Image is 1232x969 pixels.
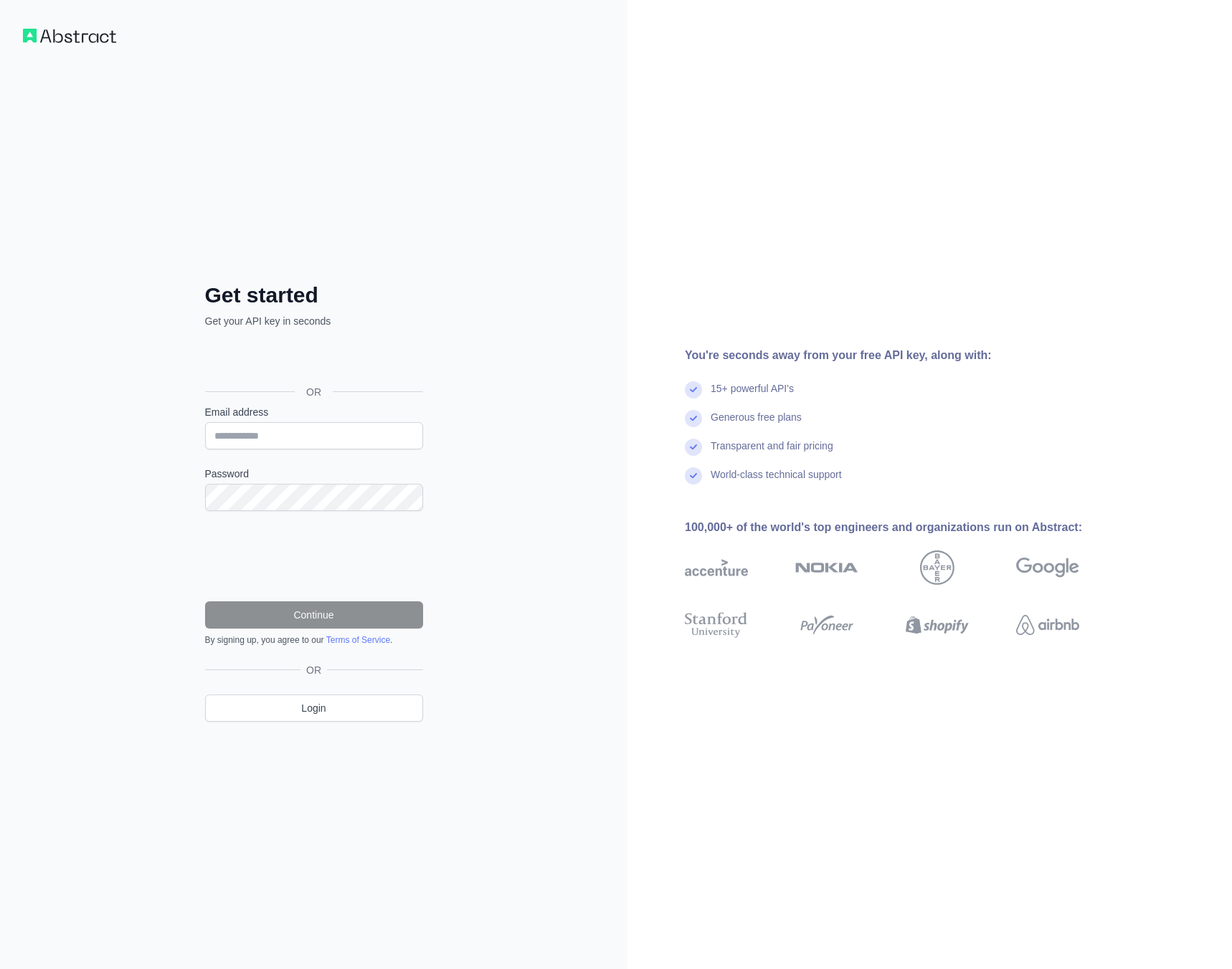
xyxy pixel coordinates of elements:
[685,519,1125,536] div: 100,000+ of the world's top engineers and organizations run on Abstract:
[685,467,702,484] img: check mark
[205,405,423,419] label: Email address
[205,282,423,308] h2: Get started
[1016,609,1079,641] img: airbnb
[205,634,423,646] div: By signing up, you agree to our .
[795,550,858,585] img: nokia
[205,528,423,584] iframe: reCAPTCHA
[711,381,794,410] div: 15+ powerful API's
[685,550,748,585] img: accenture
[198,344,427,376] iframe: Sign in with Google Button
[711,410,802,439] div: Generous free plans
[685,439,702,456] img: check mark
[795,609,858,641] img: payoneer
[300,663,327,677] span: OR
[685,609,748,641] img: stanford university
[711,467,842,496] div: World-class technical support
[685,381,702,398] img: check mark
[920,550,954,585] img: bayer
[205,601,423,629] button: Continue
[295,385,333,399] span: OR
[326,635,390,645] a: Terms of Service
[685,347,1125,364] div: You're seconds away from your free API key, along with:
[711,439,833,467] div: Transparent and fair pricing
[23,29,116,43] img: Workflow
[906,609,969,641] img: shopify
[205,314,423,328] p: Get your API key in seconds
[685,410,702,427] img: check mark
[205,467,423,481] label: Password
[1016,550,1079,585] img: google
[205,694,423,722] a: Login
